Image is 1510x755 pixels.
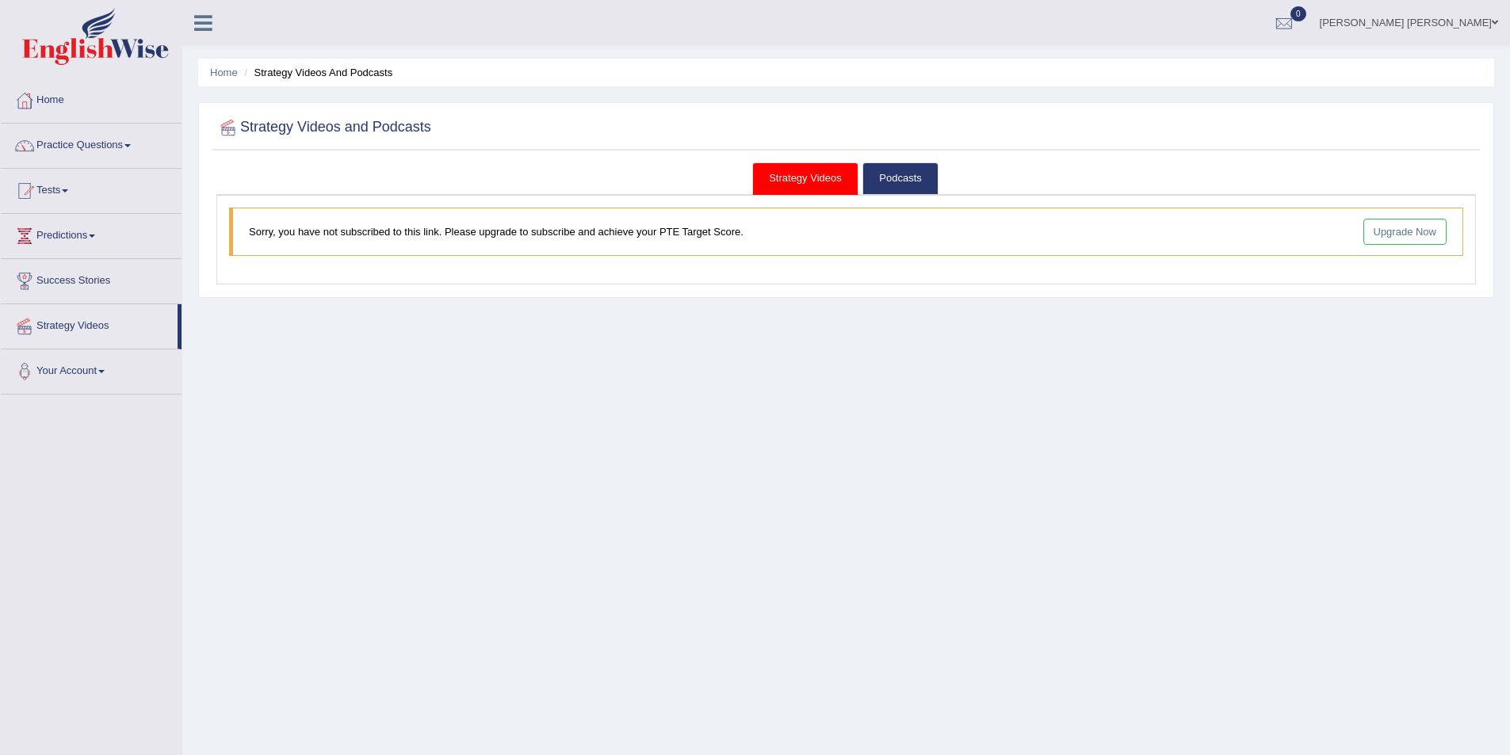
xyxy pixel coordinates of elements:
[862,162,938,195] a: Podcasts
[1290,6,1306,21] span: 0
[1,124,182,163] a: Practice Questions
[1,304,178,344] a: Strategy Videos
[1363,219,1447,245] a: Upgrade Now
[1,349,182,389] a: Your Account
[240,65,392,80] li: Strategy Videos and Podcasts
[1,259,182,299] a: Success Stories
[752,162,858,195] a: Strategy Videos
[1,169,182,208] a: Tests
[210,67,238,78] a: Home
[216,116,431,139] h2: Strategy Videos and Podcasts
[1,78,182,118] a: Home
[229,208,1463,256] blockquote: Sorry, you have not subscribed to this link. Please upgrade to subscribe and achieve your PTE Tar...
[1,214,182,254] a: Predictions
